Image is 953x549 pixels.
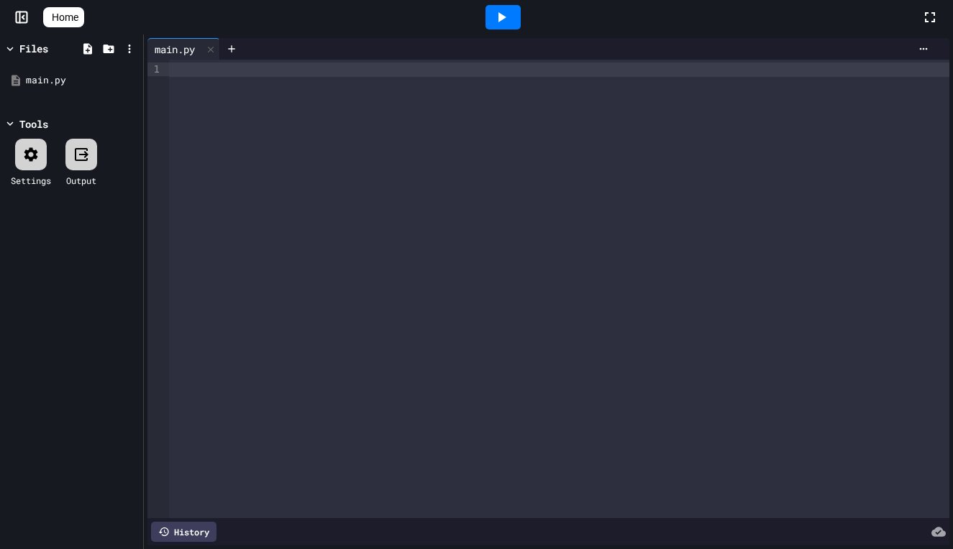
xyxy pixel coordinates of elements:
div: Settings [11,174,51,187]
div: main.py [147,42,202,57]
div: 1 [147,63,162,76]
div: main.py [147,38,220,60]
div: History [151,522,216,542]
a: Home [43,7,84,27]
div: Files [19,41,48,56]
span: Home [52,10,78,24]
div: main.py [26,73,138,88]
div: Tools [19,116,48,132]
div: Output [66,174,96,187]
